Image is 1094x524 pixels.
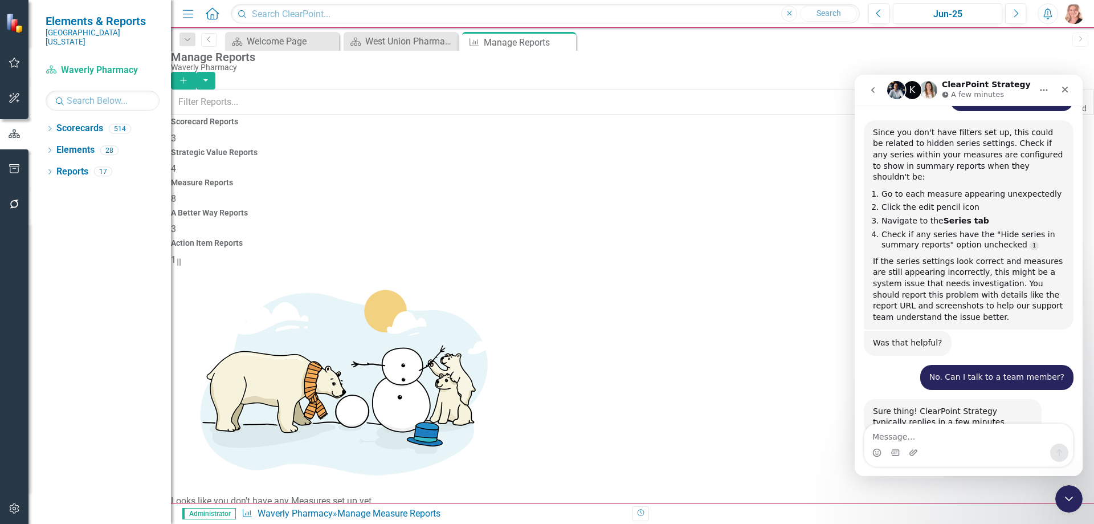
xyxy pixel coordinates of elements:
div: Waverly Pharmacy [171,63,1088,72]
input: Search Below... [46,91,160,111]
input: Filter Reports... [171,90,1032,115]
div: » Manage Measure Reports [242,507,624,521]
input: Search ClearPoint... [231,4,860,24]
button: Search [800,6,857,22]
div: Welcome Page [247,34,336,48]
iframe: Intercom live chat [1055,485,1083,513]
span: Search [817,9,841,18]
a: Waverly Pharmacy [258,508,333,519]
h4: Action Item Reports [171,239,1094,247]
div: 28 [100,145,119,155]
a: Scorecards [56,122,103,135]
div: 514 [109,124,131,133]
small: [GEOGRAPHIC_DATA][US_STATE] [46,28,160,47]
div: West Union Pharmacy Dashboard [365,34,455,48]
div: 17 [94,167,112,177]
img: Getting started [171,267,513,495]
h4: Scorecard Reports [171,117,1094,126]
img: Tiffany LaCoste [1064,3,1084,24]
div: Jun-25 [897,7,998,21]
h4: A Better Way Reports [171,209,1094,217]
span: Elements & Reports [46,14,160,28]
a: West Union Pharmacy Dashboard [346,34,455,48]
a: Waverly Pharmacy [46,64,160,77]
iframe: Intercom live chat [855,75,1083,476]
span: Administrator [182,508,236,519]
a: Reports [56,165,88,178]
h4: Strategic Value Reports [171,148,1094,157]
div: Manage Reports [171,51,1088,63]
h4: Measure Reports [171,178,1094,187]
a: Elements [56,144,95,157]
a: Welcome Page [228,34,336,48]
button: Jun-25 [893,3,1002,24]
div: Looks like you don't have any Measures set up yet. [171,495,1094,508]
div: Manage Reports [484,35,573,50]
img: ClearPoint Strategy [6,13,26,33]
